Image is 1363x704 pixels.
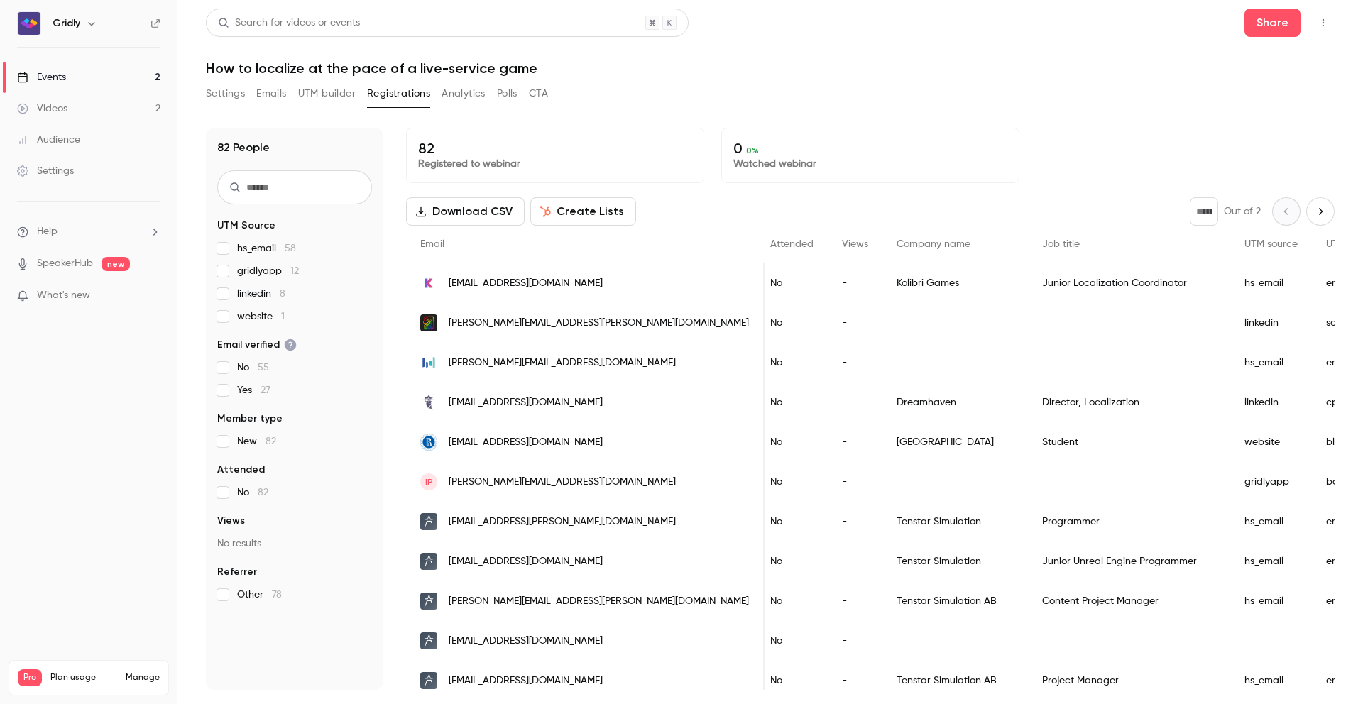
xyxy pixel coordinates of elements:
div: No [756,343,828,383]
span: [EMAIL_ADDRESS][DOMAIN_NAME] [449,276,603,291]
div: - [828,462,882,502]
div: Tenstar Simulation AB [882,661,1028,700]
p: Watched webinar [733,157,1007,171]
span: [PERSON_NAME][EMAIL_ADDRESS][DOMAIN_NAME] [449,475,676,490]
button: Polls [497,82,518,105]
button: CTA [529,82,548,105]
button: Create Lists [530,197,636,226]
p: Registered to webinar [418,157,692,171]
span: Email verified [217,338,297,352]
div: No [756,541,828,581]
span: Member type [217,412,283,426]
div: - [828,263,882,303]
p: 0 [733,140,1007,157]
span: Views [217,514,245,528]
div: No [756,581,828,621]
img: tenstarsimulation.com [420,593,437,610]
span: 78 [272,590,282,600]
button: Registrations [367,82,430,105]
span: Help [37,224,58,239]
span: Views [842,239,868,249]
span: 82 [266,436,276,446]
span: No [237,485,268,500]
div: No [756,502,828,541]
span: [PERSON_NAME][EMAIL_ADDRESS][PERSON_NAME][DOMAIN_NAME] [449,594,749,609]
div: Student [1028,422,1230,462]
span: [EMAIL_ADDRESS][DOMAIN_NAME] [449,435,603,450]
div: - [828,303,882,343]
div: No [756,661,828,700]
div: Junior Unreal Engine Programmer [1028,541,1230,581]
h1: 82 People [217,139,270,156]
div: Director, Localization [1028,383,1230,422]
span: [EMAIL_ADDRESS][DOMAIN_NAME] [449,634,603,649]
div: Tenstar Simulation AB [882,581,1028,621]
div: Dreamhaven [882,383,1028,422]
span: 58 [285,243,296,253]
img: tenstarsimulation.com [420,672,437,689]
a: SpeakerHub [37,256,93,271]
div: Kolibri Games [882,263,1028,303]
img: dsdambuster.com [420,314,437,331]
span: [PERSON_NAME][EMAIL_ADDRESS][DOMAIN_NAME] [449,356,676,370]
img: bytedance.com [420,354,437,371]
button: Emails [256,82,286,105]
span: What's new [37,288,90,303]
div: Tenstar Simulation [882,541,1028,581]
span: 1 [281,312,285,321]
span: 12 [290,266,299,276]
span: gridlyapp [237,264,299,278]
iframe: Noticeable Trigger [143,290,160,302]
span: Plan usage [50,672,117,683]
span: [EMAIL_ADDRESS][DOMAIN_NAME] [449,554,603,569]
span: [EMAIL_ADDRESS][DOMAIN_NAME] [449,395,603,410]
span: Email [420,239,444,249]
div: No [756,462,828,502]
div: website [1230,422,1312,462]
span: 55 [258,363,269,373]
span: Other [237,588,282,602]
span: [EMAIL_ADDRESS][DOMAIN_NAME] [449,673,603,688]
div: hs_email [1230,263,1312,303]
h1: How to localize at the pace of a live-service game [206,60,1335,77]
div: - [828,541,882,581]
div: linkedin [1230,303,1312,343]
img: tenstarsimulation.com [420,553,437,570]
span: Referrer [217,565,257,579]
span: IP [425,475,433,488]
div: Events [17,70,66,84]
p: Out of 2 [1224,204,1261,219]
div: - [828,343,882,383]
span: 0 % [746,145,759,155]
button: UTM builder [298,82,356,105]
div: Project Manager [1028,661,1230,700]
div: Search for videos or events [218,16,360,31]
a: Manage [126,672,160,683]
div: No [756,621,828,661]
span: UTM source [1244,239,1298,249]
div: - [828,383,882,422]
div: - [828,621,882,661]
div: Settings [17,164,74,178]
div: [GEOGRAPHIC_DATA] [882,422,1028,462]
span: [PERSON_NAME][EMAIL_ADDRESS][PERSON_NAME][DOMAIN_NAME] [449,316,749,331]
img: tenstarsimulation.com [420,513,437,530]
button: Next page [1306,197,1335,226]
span: Attended [770,239,814,249]
div: - [828,661,882,700]
span: website [237,309,285,324]
p: 82 [418,140,692,157]
img: tenstarsimulation.com [420,632,437,649]
span: hs_email [237,241,296,255]
h6: Gridly [53,16,80,31]
span: linkedin [237,287,285,301]
div: No [756,422,828,462]
button: Settings [206,82,245,105]
div: hs_email [1230,502,1312,541]
span: No [237,361,269,375]
span: 27 [261,385,270,395]
p: No results [217,537,372,551]
div: hs_email [1230,581,1312,621]
div: - [828,581,882,621]
span: new [102,257,130,271]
